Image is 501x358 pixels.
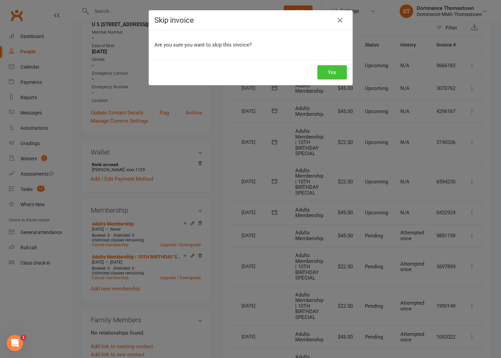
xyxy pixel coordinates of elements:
iframe: Intercom live chat [7,335,23,351]
button: Yes [317,65,347,79]
span: Are you sure you want to skip this invoice? [154,42,252,48]
span: 1 [21,335,26,340]
h4: Skip invoice [154,16,347,24]
button: Close [335,15,346,26]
